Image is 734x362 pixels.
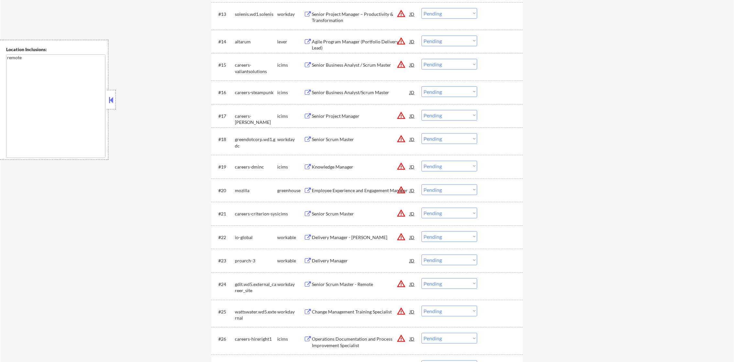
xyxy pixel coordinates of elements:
button: warning_amber [397,307,406,316]
div: workable [277,234,304,241]
div: Delivery Manager - [PERSON_NAME] [312,234,410,241]
div: #17 [218,113,230,119]
div: icims [277,164,304,170]
div: JD [409,86,415,98]
div: careers-steampunk [235,89,277,96]
div: Senior Project Manager – Productivity & Transformation [312,11,410,24]
div: careers-hireright1 [235,336,277,342]
button: warning_amber [397,9,406,18]
button: warning_amber [397,185,406,194]
div: #22 [218,234,230,241]
div: JD [409,36,415,47]
div: JD [409,306,415,317]
button: warning_amber [397,279,406,288]
div: greendotcorp.wd1.gdc [235,136,277,149]
div: JD [409,333,415,345]
div: #15 [218,62,230,68]
button: warning_amber [397,334,406,343]
div: #23 [218,258,230,264]
div: Knowledge Manager [312,164,410,170]
div: JD [409,278,415,290]
div: workable [277,258,304,264]
div: Senior Scrum Master [312,211,410,217]
div: Senior Business Analyst / Scrum Master [312,62,410,68]
div: #16 [218,89,230,96]
div: careers-criterion-sys [235,211,277,217]
div: Delivery Manager [312,258,410,264]
button: warning_amber [397,111,406,120]
div: careers-dminc [235,164,277,170]
div: #25 [218,309,230,315]
div: icims [277,113,304,119]
div: Senior Project Manager [312,113,410,119]
div: lever [277,38,304,45]
div: JD [409,208,415,219]
div: proarch-3 [235,258,277,264]
div: JD [409,255,415,266]
div: Operations Documentation and Process Improvement Specialist [312,336,410,348]
div: JD [409,110,415,122]
div: #24 [218,281,230,288]
div: wattswater.wd5.external [235,309,277,321]
div: JD [409,8,415,20]
div: Employee Experience and Engagement Manager [312,187,410,194]
div: Agile Program Manager (Portfolio Delivery Lead) [312,38,410,51]
div: #20 [218,187,230,194]
div: careers-valiantsolutions [235,62,277,74]
div: mozilla [235,187,277,194]
button: warning_amber [397,232,406,241]
div: JD [409,184,415,196]
div: icims [277,211,304,217]
div: JD [409,133,415,145]
div: JD [409,231,415,243]
div: workday [277,136,304,143]
button: warning_amber [397,37,406,46]
div: io-global [235,234,277,241]
button: warning_amber [397,209,406,218]
div: greenhouse [277,187,304,194]
div: JD [409,59,415,71]
div: Location Inclusions: [6,46,106,53]
div: workday [277,309,304,315]
div: icims [277,62,304,68]
div: #14 [218,38,230,45]
div: #21 [218,211,230,217]
div: JD [409,161,415,172]
div: icims [277,89,304,96]
div: #13 [218,11,230,17]
div: Senior Scrum Master [312,136,410,143]
div: Senior Scrum Master - Remote [312,281,410,288]
div: #19 [218,164,230,170]
div: workday [277,281,304,288]
div: icims [277,336,304,342]
button: warning_amber [397,60,406,69]
div: careers-[PERSON_NAME] [235,113,277,126]
div: #26 [218,336,230,342]
button: warning_amber [397,162,406,171]
div: workday [277,11,304,17]
div: Change Management Training Specialist [312,309,410,315]
div: #18 [218,136,230,143]
div: solenis.wd1.solenis [235,11,277,17]
button: warning_amber [397,134,406,143]
div: altarum [235,38,277,45]
div: gdit.wd5.external_career_site [235,281,277,294]
div: Senior Business Analyst/Scrum Master [312,89,410,96]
